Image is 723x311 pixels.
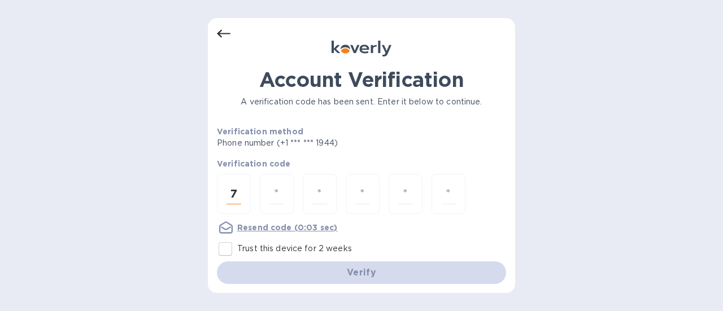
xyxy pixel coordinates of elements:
p: Phone number (+1 *** *** 1944) [217,137,424,149]
b: Verification method [217,127,303,136]
p: Verification code [217,158,506,169]
u: Resend code (0:03 sec) [237,223,337,232]
p: Trust this device for 2 weeks [237,243,352,255]
p: A verification code has been sent. Enter it below to continue. [217,96,506,108]
h1: Account Verification [217,68,506,91]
